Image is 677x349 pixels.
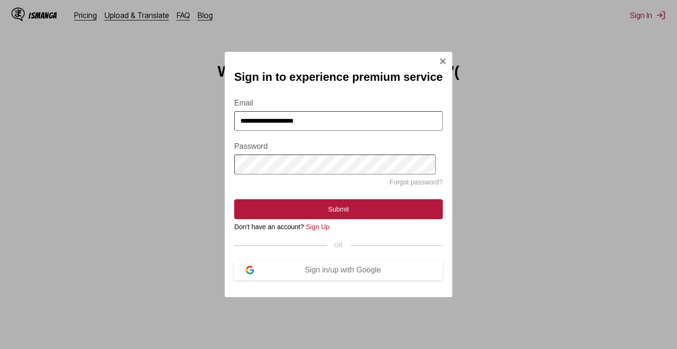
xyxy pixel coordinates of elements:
[234,142,443,151] label: Password
[234,223,443,231] div: Don't have an account?
[439,58,447,65] img: Close
[390,178,443,186] a: Forgot password?
[306,223,330,231] a: Sign Up
[254,266,431,274] div: Sign in/up with Google
[234,199,443,219] button: Submit
[234,99,443,107] label: Email
[234,260,443,280] button: Sign in/up with Google
[234,70,443,84] h2: Sign in to experience premium service
[246,266,254,274] img: google-logo
[234,242,443,249] div: OR
[225,52,452,298] div: Sign In Modal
